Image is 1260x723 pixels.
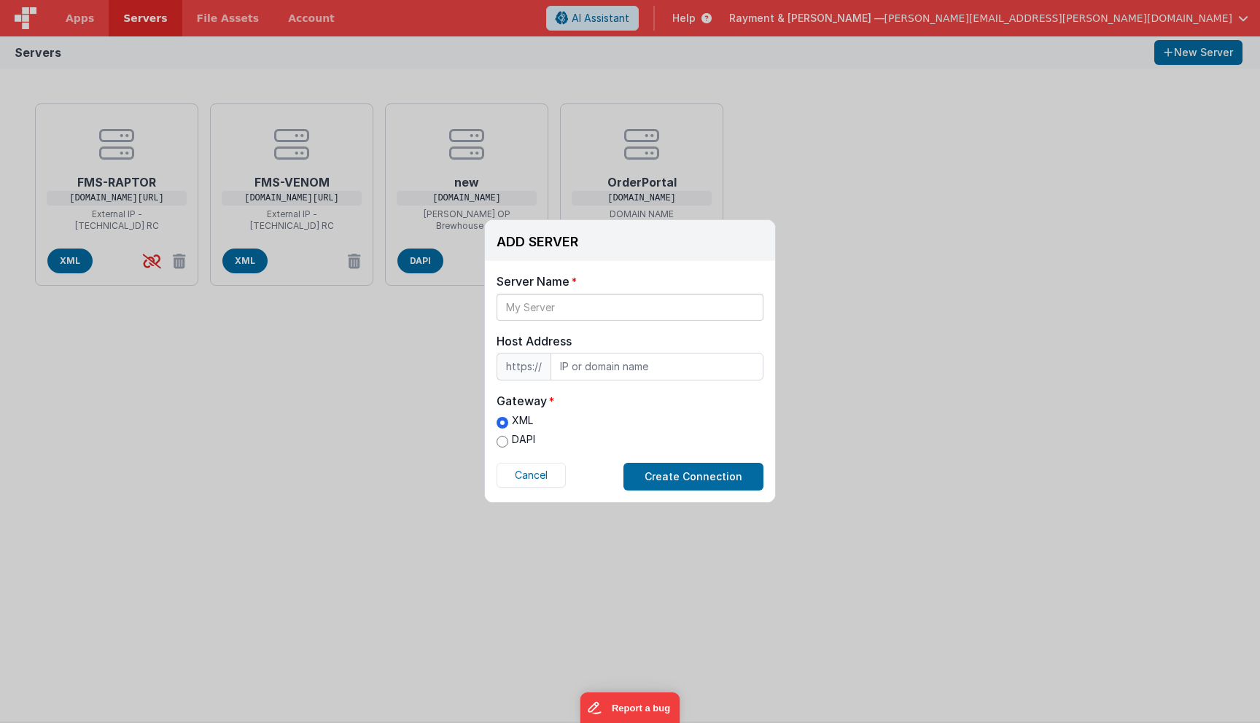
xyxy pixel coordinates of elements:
input: XML [497,417,508,429]
div: Host Address [497,332,763,350]
div: Server Name [497,273,569,290]
h3: ADD SERVER [497,235,578,249]
span: https:// [497,353,551,380]
label: XML [497,413,535,429]
button: Create Connection [623,463,763,491]
input: DAPI [497,436,508,448]
input: My Server [497,294,763,321]
label: DAPI [497,432,535,448]
div: Gateway [497,392,547,410]
iframe: Marker.io feedback button [580,692,680,723]
input: IP or domain name [551,353,763,380]
button: Cancel [497,463,566,488]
